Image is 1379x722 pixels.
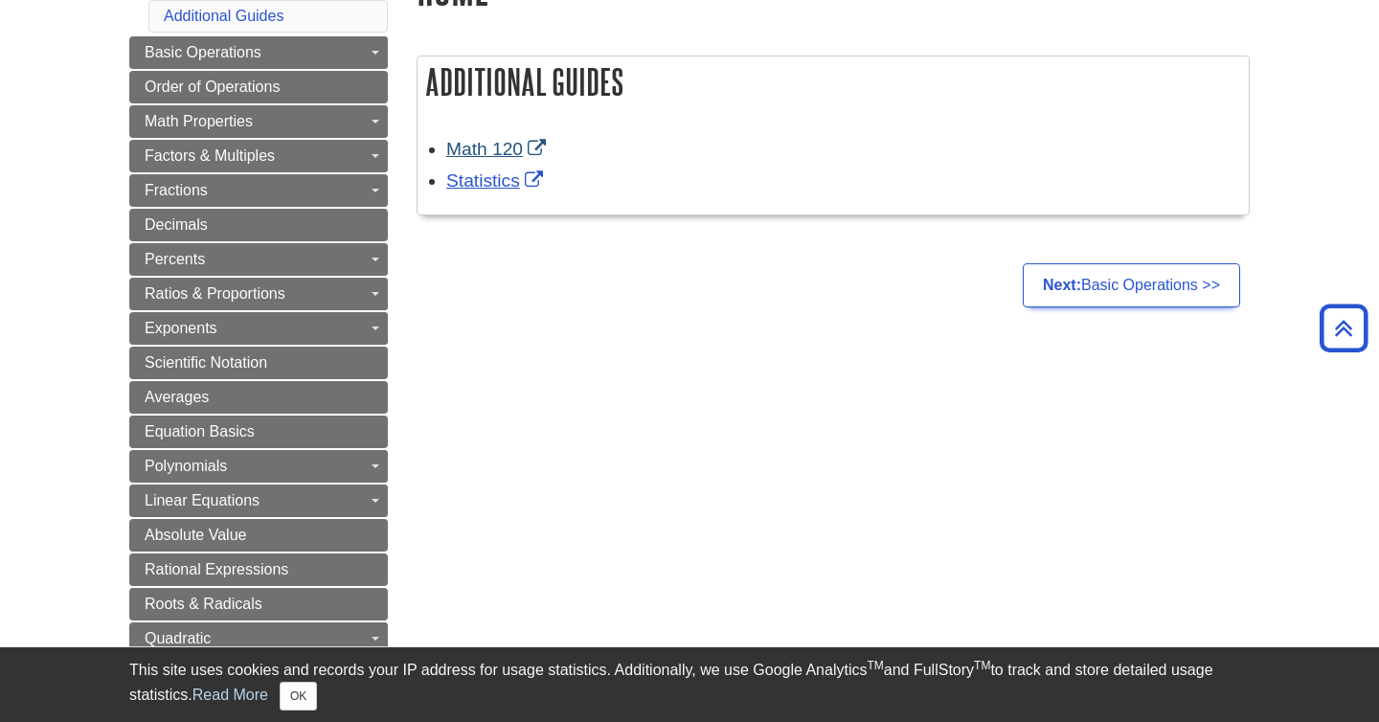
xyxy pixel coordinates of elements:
[867,659,883,672] sup: TM
[1023,263,1240,307] a: Next:Basic Operations >>
[129,140,388,172] a: Factors & Multiples
[1313,315,1374,341] a: Back to Top
[129,659,1250,711] div: This site uses cookies and records your IP address for usage statistics. Additionally, we use Goo...
[192,687,268,703] a: Read More
[129,209,388,241] a: Decimals
[145,492,260,508] span: Linear Equations
[129,450,388,483] a: Polynomials
[418,56,1249,107] h2: Additional Guides
[145,423,255,440] span: Equation Basics
[145,147,275,164] span: Factors & Multiples
[145,320,217,336] span: Exponents
[164,8,283,24] a: Additional Guides
[129,485,388,517] a: Linear Equations
[145,251,205,267] span: Percents
[129,278,388,310] a: Ratios & Proportions
[145,527,246,543] span: Absolute Value
[446,170,548,191] a: Link opens in new window
[145,44,261,60] span: Basic Operations
[129,174,388,207] a: Fractions
[129,36,388,69] a: Basic Operations
[145,113,253,129] span: Math Properties
[129,553,388,586] a: Rational Expressions
[1043,277,1081,293] strong: Next:
[129,105,388,138] a: Math Properties
[145,216,208,233] span: Decimals
[129,347,388,379] a: Scientific Notation
[145,630,211,646] span: Quadratic
[280,682,317,711] button: Close
[145,79,280,95] span: Order of Operations
[129,622,388,655] a: Quadratic
[129,243,388,276] a: Percents
[129,519,388,552] a: Absolute Value
[145,389,209,405] span: Averages
[446,139,551,159] a: Link opens in new window
[129,312,388,345] a: Exponents
[129,71,388,103] a: Order of Operations
[145,182,208,198] span: Fractions
[145,285,285,302] span: Ratios & Proportions
[145,458,227,474] span: Polynomials
[145,561,288,577] span: Rational Expressions
[145,354,267,371] span: Scientific Notation
[974,659,990,672] sup: TM
[129,416,388,448] a: Equation Basics
[145,596,262,612] span: Roots & Radicals
[129,588,388,620] a: Roots & Radicals
[129,381,388,414] a: Averages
